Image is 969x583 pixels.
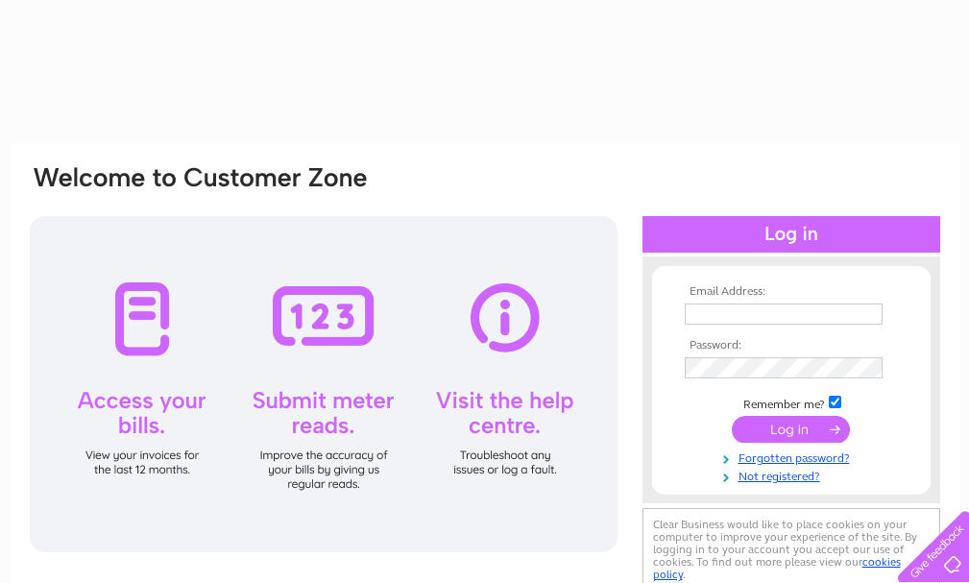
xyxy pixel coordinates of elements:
a: Not registered? [685,466,903,484]
a: cookies policy [653,555,901,581]
th: Email Address: [680,285,903,299]
input: Submit [732,416,850,443]
th: Password: [680,339,903,352]
a: Forgotten password? [685,448,903,466]
td: Remember me? [680,393,903,412]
